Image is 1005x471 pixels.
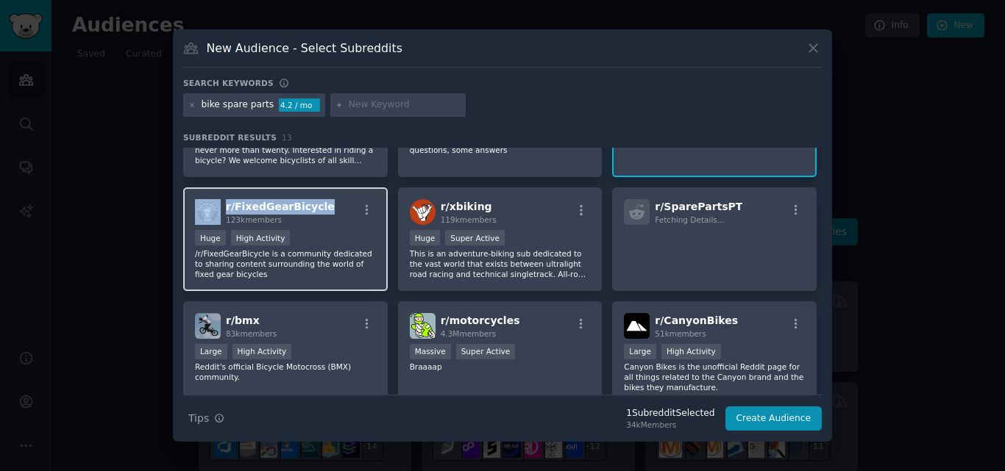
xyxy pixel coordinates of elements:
div: Large [624,344,656,359]
div: Large [195,344,227,359]
span: 51k members [655,329,706,338]
div: High Activity [661,344,721,359]
span: r/ motorcycles [441,314,520,326]
span: 123k members [226,215,282,224]
button: Create Audience [725,406,823,431]
div: Massive [410,344,451,359]
p: Canyon Bikes is the unofficial Reddit page for all things related to the Canyon brand and the bik... [624,362,805,392]
p: Two wheels, or three, sometimes one, but never more than twenty. Interested in riding a bicycle? ... [195,134,376,165]
div: bike spare parts [202,98,274,112]
div: 34k Members [626,420,714,430]
img: bmx [195,313,221,339]
div: High Activity [231,230,291,245]
span: r/ bmx [226,314,260,326]
span: r/ xbiking [441,201,492,212]
img: xbiking [410,199,436,225]
div: Huge [410,230,441,245]
p: /r/FixedGearBicycle is a community dedicated to sharing content surrounding the world of fixed ge... [195,248,376,279]
p: Reddit's official Bicycle Motocross (BMX) community. [195,362,376,382]
span: Subreddit Results [183,132,277,143]
div: 4.2 / mo [279,98,320,112]
img: FixedGearBicycle [195,199,221,225]
p: Braaaap [410,362,591,372]
span: 119k members [441,215,497,224]
span: Fetching Details... [655,215,724,224]
h3: Search keywords [183,78,274,88]
span: 83k members [226,329,277,338]
div: Super Active [456,344,516,359]
img: CanyonBikes [624,313,650,339]
div: High Activity [232,344,292,359]
button: Tips [183,406,230,431]
p: This is an adventure-biking sub dedicated to the vast world that exists between ultralight road r... [410,248,591,279]
span: r/ FixedGearBicycle [226,201,335,212]
h3: New Audience - Select Subreddits [207,40,402,56]
img: motorcycles [410,313,436,339]
div: Super Active [445,230,505,245]
span: r/ SparePartsPT [655,201,742,212]
div: Huge [195,230,226,245]
span: r/ CanyonBikes [655,314,738,326]
input: New Keyword [349,98,461,112]
span: Tips [188,411,209,426]
span: 4.3M members [441,329,497,338]
span: 13 [282,133,292,142]
div: 1 Subreddit Selected [626,407,714,420]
